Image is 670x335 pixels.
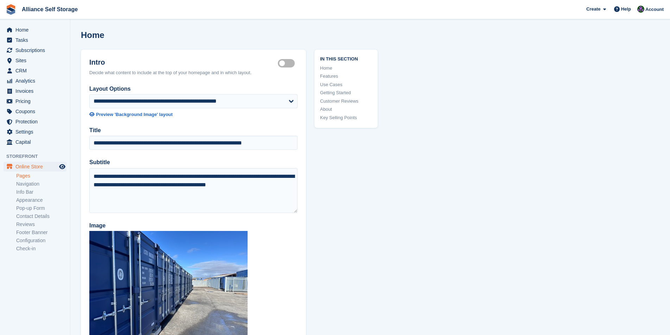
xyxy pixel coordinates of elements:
[89,126,298,135] label: Title
[320,89,372,96] a: Getting Started
[89,158,298,167] label: Subtitle
[15,137,58,147] span: Capital
[320,81,372,88] a: Use Cases
[16,173,66,179] a: Pages
[89,85,298,93] label: Layout Options
[4,107,66,116] a: menu
[4,25,66,35] a: menu
[15,56,58,65] span: Sites
[15,86,58,96] span: Invoices
[89,221,298,230] label: Image
[6,4,16,15] img: stora-icon-8386f47178a22dfd0bd8f6a31ec36ba5ce8667c1dd55bd0f319d3a0aa187defe.svg
[16,221,66,228] a: Reviews
[19,4,81,15] a: Alliance Self Storage
[320,65,372,72] a: Home
[15,162,58,172] span: Online Store
[15,127,58,137] span: Settings
[637,6,644,13] img: Romilly Norton
[621,6,631,13] span: Help
[15,25,58,35] span: Home
[320,106,372,113] a: About
[4,137,66,147] a: menu
[645,6,664,13] span: Account
[15,96,58,106] span: Pricing
[4,162,66,172] a: menu
[15,66,58,76] span: CRM
[15,117,58,127] span: Protection
[16,245,66,252] a: Check-in
[16,197,66,204] a: Appearance
[320,55,372,62] span: In this section
[4,45,66,55] a: menu
[89,58,278,66] h2: Intro
[320,114,372,121] a: Key Selling Points
[6,153,70,160] span: Storefront
[4,76,66,86] a: menu
[58,162,66,171] a: Preview store
[586,6,600,13] span: Create
[16,229,66,236] a: Footer Banner
[4,96,66,106] a: menu
[81,30,104,40] h1: Home
[278,63,298,64] label: Hero section active
[16,205,66,212] a: Pop-up Form
[320,98,372,105] a: Customer Reviews
[16,189,66,195] a: Info Bar
[4,35,66,45] a: menu
[4,117,66,127] a: menu
[15,107,58,116] span: Coupons
[96,111,173,118] div: Preview 'Background Image' layout
[15,35,58,45] span: Tasks
[16,213,66,220] a: Contact Details
[89,69,298,76] div: Decide what content to include at the top of your homepage and in which layout.
[320,73,372,80] a: Features
[4,66,66,76] a: menu
[15,76,58,86] span: Analytics
[4,127,66,137] a: menu
[16,181,66,187] a: Navigation
[89,111,298,118] a: Preview 'Background Image' layout
[4,56,66,65] a: menu
[15,45,58,55] span: Subscriptions
[4,86,66,96] a: menu
[16,237,66,244] a: Configuration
